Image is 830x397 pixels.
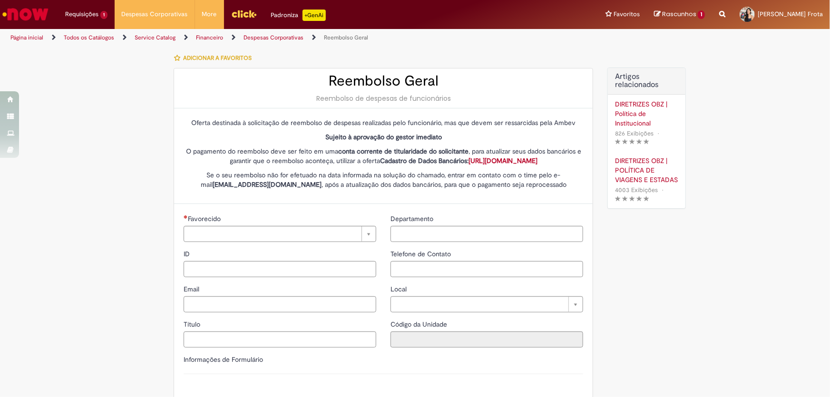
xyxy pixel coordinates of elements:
span: ID [184,250,192,258]
span: 4003 Exibições [615,186,658,194]
h2: Reembolso Geral [184,73,583,89]
span: [PERSON_NAME] Frota [758,10,823,18]
a: [URL][DOMAIN_NAME] [469,156,537,165]
span: Rascunhos [662,10,696,19]
a: Limpar campo Favorecido [184,226,376,242]
span: 1 [698,10,705,19]
span: • [655,127,661,140]
label: Informações de Formulário [184,355,263,364]
img: ServiceNow [1,5,50,24]
span: • [660,184,665,196]
p: O pagamento do reembolso deve ser feito em uma , para atualizar seus dados bancários e garantir q... [184,146,583,165]
input: ID [184,261,376,277]
a: Service Catalog [135,34,176,41]
span: Favoritos [614,10,640,19]
span: Despesas Corporativas [122,10,188,19]
strong: Cadastro de Dados Bancários: [380,156,537,165]
label: Somente leitura - Código da Unidade [391,320,449,329]
span: Email [184,285,201,293]
a: DIRETRIZES OBZ | POLÍTICA DE VIAGENS E ESTADAS [615,156,678,184]
ul: Trilhas de página [7,29,546,47]
div: Padroniza [271,10,326,21]
p: Se o seu reembolso não for efetuado na data informada na solução do chamado, entrar em contato co... [184,170,583,189]
a: Todos os Catálogos [64,34,114,41]
strong: Sujeito à aprovação do gestor imediato [325,133,442,141]
span: Necessários [184,215,188,219]
input: Título [184,331,376,348]
div: Reembolso de despesas de funcionários [184,94,583,103]
a: Limpar campo Local [391,296,583,312]
span: 1 [100,11,107,19]
span: Requisições [65,10,98,19]
span: Adicionar a Favoritos [183,54,252,62]
p: +GenAi [303,10,326,21]
a: Despesas Corporativas [244,34,303,41]
a: Reembolso Geral [324,34,368,41]
button: Adicionar a Favoritos [174,48,257,68]
span: Local [391,285,409,293]
span: 826 Exibições [615,129,654,137]
input: Departamento [391,226,583,242]
span: Departamento [391,214,435,223]
span: Título [184,320,202,329]
span: Necessários - Favorecido [188,214,223,223]
a: DIRETRIZES OBZ | Política de Institucional [615,99,678,128]
p: Oferta destinada à solicitação de reembolso de despesas realizadas pelo funcionário, mas que deve... [184,118,583,127]
a: Rascunhos [654,10,705,19]
span: More [202,10,217,19]
h3: Artigos relacionados [615,73,678,89]
img: click_logo_yellow_360x200.png [231,7,257,21]
span: Telefone de Contato [391,250,453,258]
strong: [EMAIL_ADDRESS][DOMAIN_NAME] [213,180,322,189]
input: Código da Unidade [391,331,583,348]
a: Página inicial [10,34,43,41]
strong: conta corrente de titularidade do solicitante [338,147,469,155]
input: Email [184,296,376,312]
a: Financeiro [196,34,223,41]
input: Telefone de Contato [391,261,583,277]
